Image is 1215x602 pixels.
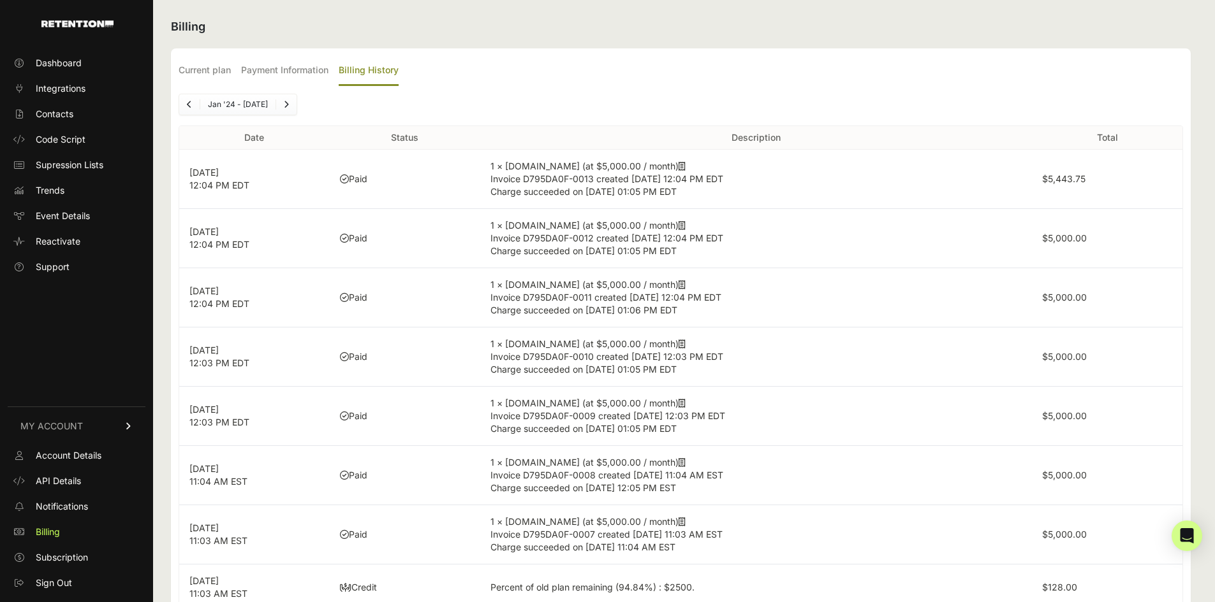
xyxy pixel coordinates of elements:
[20,420,83,433] span: MY ACCOUNT
[480,387,1032,446] td: 1 × [DOMAIN_NAME] (at $5,000.00 / month)
[8,257,145,277] a: Support
[490,351,723,362] span: Invoice D795DA0F-0010 created [DATE] 12:03 PM EDT
[36,184,64,197] span: Trends
[36,551,88,564] span: Subscription
[490,245,677,256] span: Charge succeeded on [DATE] 01:05 PM EDT
[189,285,320,310] p: [DATE] 12:04 PM EDT
[36,577,72,589] span: Sign Out
[490,186,677,197] span: Charge succeeded on [DATE] 01:05 PM EDT
[490,482,676,493] span: Charge succeeded on [DATE] 12:05 PM EST
[189,226,320,251] p: [DATE] 12:04 PM EDT
[8,573,145,593] a: Sign Out
[480,327,1032,387] td: 1 × [DOMAIN_NAME] (at $5,000.00 / month)
[330,505,480,564] td: Paid
[276,94,297,115] a: Next
[8,53,145,73] a: Dashboard
[490,305,677,315] span: Charge succeeded on [DATE] 01:06 PM EDT
[41,20,114,27] img: Retention.com
[1042,351,1087,362] label: $5,000.00
[330,209,480,268] td: Paid
[490,529,723,540] span: Invoice D795DA0F-0007 created [DATE] 11:03 AM EST
[1042,173,1086,184] label: $5,443.75
[330,327,480,387] td: Paid
[241,56,328,86] label: Payment Information
[8,471,145,491] a: API Details
[189,575,320,600] p: [DATE] 11:03 AM EST
[179,94,200,115] a: Previous
[1042,469,1087,480] label: $5,000.00
[8,206,145,226] a: Event Details
[339,56,399,86] label: Billing History
[8,445,145,466] a: Account Details
[171,18,1191,36] h2: Billing
[490,410,725,421] span: Invoice D795DA0F-0009 created [DATE] 12:03 PM EDT
[8,180,145,201] a: Trends
[8,522,145,542] a: Billing
[330,268,480,327] td: Paid
[189,462,320,488] p: [DATE] 11:04 AM EST
[36,82,85,95] span: Integrations
[480,150,1032,209] td: 1 × [DOMAIN_NAME] (at $5,000.00 / month)
[8,78,145,99] a: Integrations
[8,155,145,175] a: Supression Lists
[490,423,677,434] span: Charge succeeded on [DATE] 01:05 PM EDT
[480,505,1032,564] td: 1 × [DOMAIN_NAME] (at $5,000.00 / month)
[330,446,480,505] td: Paid
[189,166,320,192] p: [DATE] 12:04 PM EDT
[200,99,276,110] li: Jan '24 - [DATE]
[330,150,480,209] td: Paid
[189,344,320,369] p: [DATE] 12:03 PM EDT
[36,57,82,69] span: Dashboard
[36,210,90,222] span: Event Details
[1042,529,1087,540] label: $5,000.00
[1042,582,1077,592] label: $128.00
[36,475,81,487] span: API Details
[1032,126,1182,150] th: Total
[189,403,320,429] p: [DATE] 12:03 PM EDT
[36,261,70,273] span: Support
[490,469,723,480] span: Invoice D795DA0F-0008 created [DATE] 11:04 AM EST
[330,126,480,150] th: Status
[36,235,80,248] span: Reactivate
[490,233,723,243] span: Invoice D795DA0F-0012 created [DATE] 12:04 PM EDT
[179,56,231,86] label: Current plan
[1172,520,1202,551] div: Open Intercom Messenger
[480,126,1032,150] th: Description
[36,526,60,538] span: Billing
[480,446,1032,505] td: 1 × [DOMAIN_NAME] (at $5,000.00 / month)
[490,364,677,375] span: Charge succeeded on [DATE] 01:05 PM EDT
[490,292,721,303] span: Invoice D795DA0F-0011 created [DATE] 12:04 PM EDT
[8,129,145,150] a: Code Script
[8,496,145,517] a: Notifications
[8,231,145,252] a: Reactivate
[189,522,320,547] p: [DATE] 11:03 AM EST
[8,547,145,568] a: Subscription
[480,209,1032,268] td: 1 × [DOMAIN_NAME] (at $5,000.00 / month)
[330,387,480,446] td: Paid
[36,500,88,513] span: Notifications
[490,541,675,552] span: Charge succeeded on [DATE] 11:04 AM EST
[8,406,145,445] a: MY ACCOUNT
[36,108,73,120] span: Contacts
[36,133,85,146] span: Code Script
[36,449,101,462] span: Account Details
[480,268,1032,327] td: 1 × [DOMAIN_NAME] (at $5,000.00 / month)
[36,159,103,171] span: Supression Lists
[490,173,723,184] span: Invoice D795DA0F-0013 created [DATE] 12:04 PM EDT
[8,104,145,124] a: Contacts
[1042,233,1087,243] label: $5,000.00
[179,126,330,150] th: Date
[1042,292,1087,303] label: $5,000.00
[1042,410,1087,421] label: $5,000.00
